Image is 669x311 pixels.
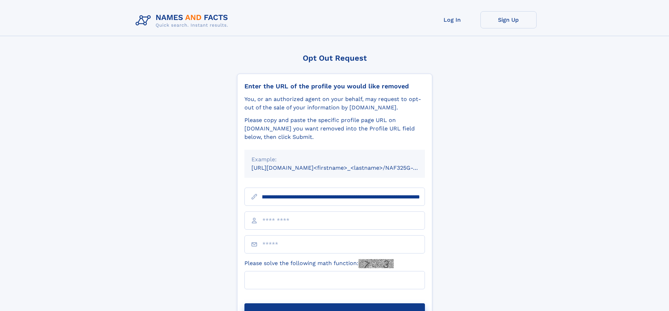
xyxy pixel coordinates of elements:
[237,54,432,62] div: Opt Out Request
[424,11,480,28] a: Log In
[244,259,394,268] label: Please solve the following math function:
[251,155,418,164] div: Example:
[133,11,234,30] img: Logo Names and Facts
[480,11,537,28] a: Sign Up
[244,116,425,141] div: Please copy and paste the specific profile page URL on [DOMAIN_NAME] you want removed into the Pr...
[251,164,438,171] small: [URL][DOMAIN_NAME]<firstname>_<lastname>/NAF325G-xxxxxxxx
[244,82,425,90] div: Enter the URL of the profile you would like removed
[244,95,425,112] div: You, or an authorized agent on your behalf, may request to opt-out of the sale of your informatio...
